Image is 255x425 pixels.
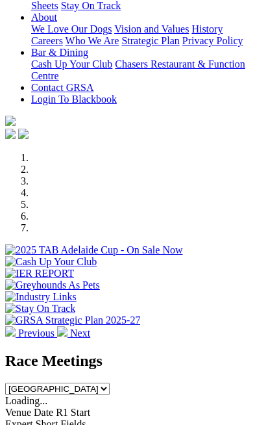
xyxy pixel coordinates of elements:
span: Venue [5,407,31,418]
a: Privacy Policy [182,35,243,46]
a: Chasers Restaurant & Function Centre [31,58,245,81]
img: chevron-left-pager-white.svg [5,326,16,337]
img: logo-grsa-white.png [5,116,16,126]
img: Greyhounds As Pets [5,279,100,291]
a: Strategic Plan [121,35,179,46]
div: About [31,23,250,47]
a: Previous [5,328,57,339]
img: 2025 TAB Adelaide Cup - On Sale Now [5,244,183,256]
a: Vision and Values [114,23,189,34]
a: About [31,12,57,23]
a: Careers [31,35,63,46]
a: Login To Blackbook [31,94,117,105]
h2: Race Meetings [5,352,250,370]
img: Stay On Track [5,303,75,315]
a: Cash Up Your Club [31,58,112,70]
div: Bar & Dining [31,58,250,82]
img: Cash Up Your Club [5,256,97,268]
span: Next [70,328,90,339]
img: IER REPORT [5,268,74,279]
span: Previous [18,328,55,339]
span: R1 Start [56,407,90,418]
img: Industry Links [5,291,77,303]
img: chevron-right-pager-white.svg [57,326,67,337]
span: Date [34,407,53,418]
a: We Love Our Dogs [31,23,112,34]
a: Bar & Dining [31,47,88,58]
a: Next [57,328,90,339]
img: twitter.svg [18,129,29,139]
a: History [191,23,223,34]
a: Who We Are [66,35,119,46]
span: Loading... [5,395,47,406]
img: GRSA Strategic Plan 2025-27 [5,315,140,326]
a: Contact GRSA [31,82,93,93]
img: facebook.svg [5,129,16,139]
